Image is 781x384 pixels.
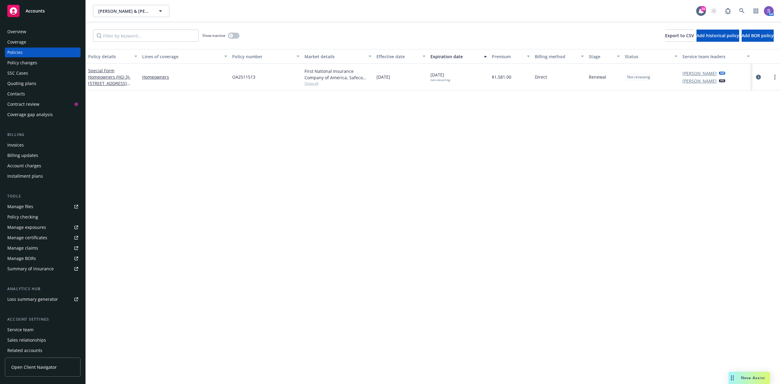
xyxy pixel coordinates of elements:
div: Billing [5,132,81,138]
span: Add historical policy [696,33,739,38]
a: SSC Cases [5,68,81,78]
a: Manage claims [5,243,81,253]
div: Stage [589,53,613,60]
a: Switch app [750,5,762,17]
div: Policy number [232,53,293,60]
a: Loss summary generator [5,294,81,304]
span: Show inactive [202,33,225,38]
div: Market details [304,53,365,60]
a: Coverage [5,37,81,47]
a: Policy checking [5,212,81,222]
a: Start snowing [708,5,720,17]
div: Lines of coverage [142,53,221,60]
div: Drag to move [729,372,736,384]
a: Search [736,5,748,17]
a: Manage files [5,202,81,212]
a: Quoting plans [5,79,81,88]
button: Add BOR policy [742,30,774,42]
a: Billing updates [5,151,81,160]
span: Accounts [26,9,45,13]
a: Coverage gap analysis [5,110,81,119]
button: Billing method [532,49,586,64]
div: Sales relationships [7,335,46,345]
span: Open Client Navigator [11,364,57,370]
a: circleInformation [755,73,762,81]
span: Show all [304,81,372,86]
div: Policy checking [7,212,38,222]
span: [PERSON_NAME] & [PERSON_NAME] [98,8,151,14]
div: Policies [7,48,23,57]
a: Accounts [5,2,81,20]
button: Expiration date [428,49,489,64]
div: Account charges [7,161,41,171]
button: Policy number [230,49,302,64]
button: Market details [302,49,374,64]
div: Billing method [535,53,577,60]
a: Policy changes [5,58,81,68]
div: Summary of insurance [7,264,54,274]
div: Invoices [7,140,24,150]
img: photo [764,6,774,16]
span: Direct [535,74,547,80]
a: Special Form Homeowners (HO-3) [88,68,131,93]
div: Installment plans [7,171,43,181]
button: Status [622,49,680,64]
button: Policy details [86,49,140,64]
button: Service team leaders [680,49,752,64]
span: - [STREET_ADDRESS][PERSON_NAME] [88,74,131,93]
div: Loss summary generator [7,294,58,304]
span: Renewal [589,74,606,80]
a: Contract review [5,99,81,109]
div: Manage files [7,202,33,212]
div: Premium [492,53,524,60]
span: $1,581.00 [492,74,511,80]
div: non-recurring [430,78,450,82]
a: Contacts [5,89,81,99]
a: Policies [5,48,81,57]
div: Quoting plans [7,79,36,88]
a: Manage certificates [5,233,81,243]
span: [DATE] [430,72,450,82]
div: SSC Cases [7,68,28,78]
button: Lines of coverage [140,49,230,64]
div: Related accounts [7,346,42,355]
span: Add BOR policy [742,33,774,38]
div: Expiration date [430,53,480,60]
a: Manage BORs [5,254,81,263]
div: Coverage gap analysis [7,110,53,119]
div: Contract review [7,99,39,109]
a: Service team [5,325,81,335]
div: 29 [700,6,706,12]
span: Not renewing [627,74,650,80]
button: Nova Assist [729,372,770,384]
div: Status [625,53,671,60]
div: Contacts [7,89,25,99]
div: Service team [7,325,34,335]
a: Related accounts [5,346,81,355]
div: Policy changes [7,58,37,68]
div: Overview [7,27,26,37]
a: Manage exposures [5,222,81,232]
a: Overview [5,27,81,37]
div: Account settings [5,316,81,322]
button: [PERSON_NAME] & [PERSON_NAME] [93,5,169,17]
div: Manage BORs [7,254,36,263]
a: Account charges [5,161,81,171]
a: Installment plans [5,171,81,181]
div: Tools [5,193,81,199]
div: Coverage [7,37,26,47]
div: Billing updates [7,151,38,160]
a: more [771,73,779,81]
input: Filter by keyword... [93,30,199,42]
button: Add historical policy [696,30,739,42]
button: Export to CSV [665,30,694,42]
button: Premium [489,49,533,64]
div: Service team leaders [682,53,743,60]
span: [DATE] [376,74,390,80]
div: Analytics hub [5,286,81,292]
button: Effective date [374,49,428,64]
div: Manage exposures [7,222,46,232]
div: Policy details [88,53,131,60]
span: Nova Assist [741,375,765,380]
